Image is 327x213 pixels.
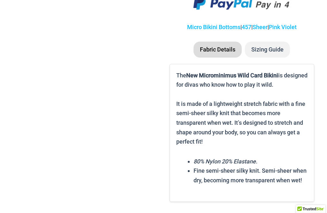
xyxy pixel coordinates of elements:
[194,158,257,165] em: 80% Nylon 20% Elastane.
[245,42,290,58] li: Sizing Guide
[194,166,308,185] li: Fine semi-sheer silky knit. Semi-sheer when dry, becoming more transparent when wet!
[253,24,268,30] a: Sheer
[269,24,280,30] a: Pink
[176,71,308,147] p: The is designed for divas who know how to play it wild. It is made of a lightweight stretch fabri...
[170,22,314,32] p: | | |
[194,42,242,58] li: Fabric Details
[186,72,278,79] b: New Microminimus Wild Card Bikini
[281,24,297,30] a: Violet
[187,24,240,30] a: Micro Bikini Bottoms
[242,24,251,30] a: 457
